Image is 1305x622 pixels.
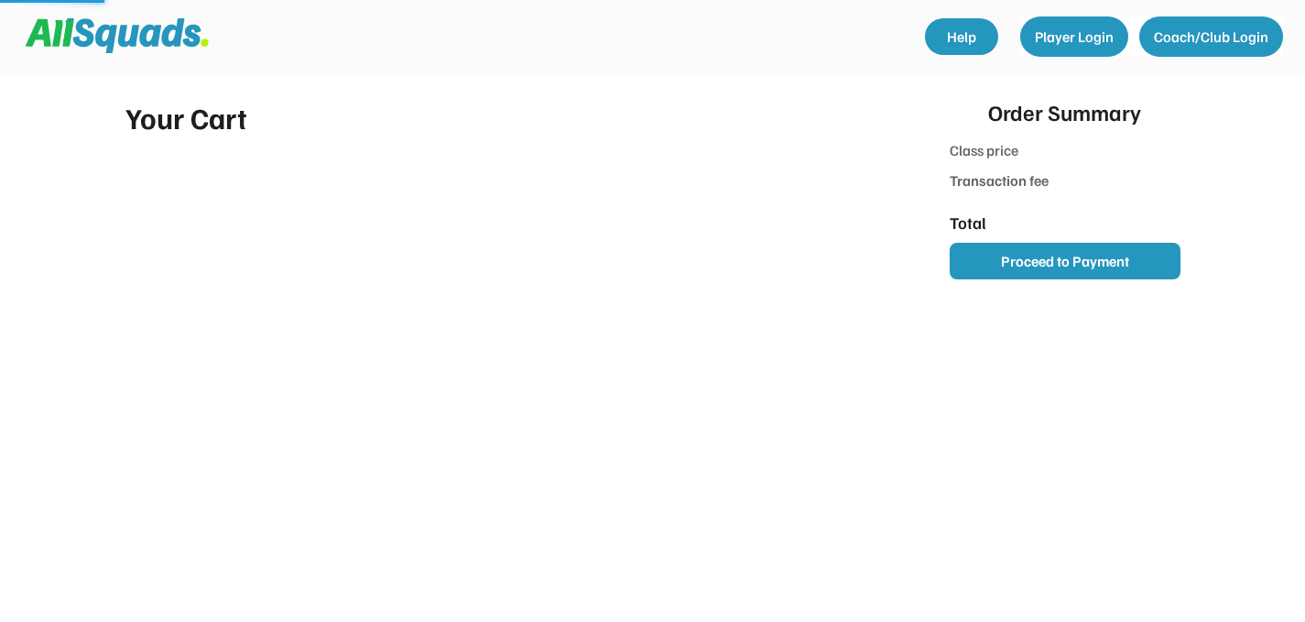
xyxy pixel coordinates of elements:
[1020,16,1128,57] button: Player Login
[950,169,1051,191] div: Transaction fee
[950,139,1051,164] div: Class price
[988,95,1141,128] div: Order Summary
[125,95,884,139] div: Your Cart
[26,18,209,53] img: Squad%20Logo.svg
[950,211,1051,235] div: Total
[950,243,1180,279] button: Proceed to Payment
[1139,16,1283,57] button: Coach/Club Login
[925,18,998,55] a: Help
